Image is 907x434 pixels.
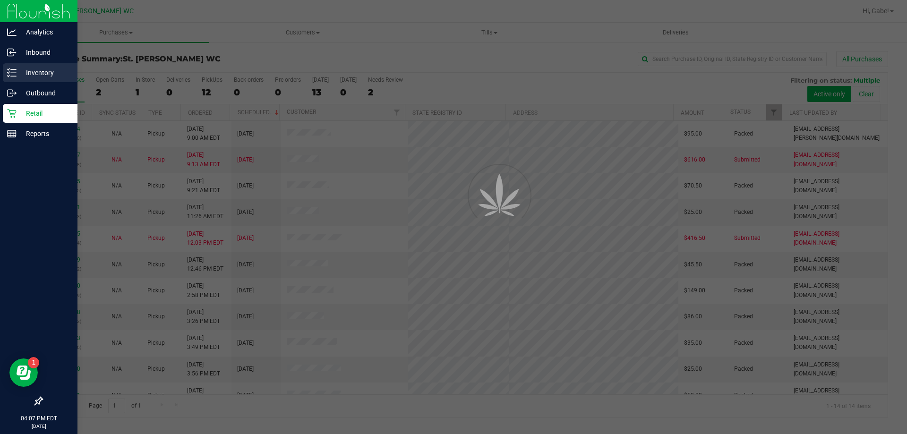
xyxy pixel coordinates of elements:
[4,414,73,423] p: 04:07 PM EDT
[17,26,73,38] p: Analytics
[17,87,73,99] p: Outbound
[7,109,17,118] inline-svg: Retail
[4,423,73,430] p: [DATE]
[17,108,73,119] p: Retail
[7,27,17,37] inline-svg: Analytics
[28,357,39,368] iframe: Resource center unread badge
[17,47,73,58] p: Inbound
[7,48,17,57] inline-svg: Inbound
[7,68,17,77] inline-svg: Inventory
[9,358,38,387] iframe: Resource center
[17,67,73,78] p: Inventory
[7,129,17,138] inline-svg: Reports
[17,128,73,139] p: Reports
[7,88,17,98] inline-svg: Outbound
